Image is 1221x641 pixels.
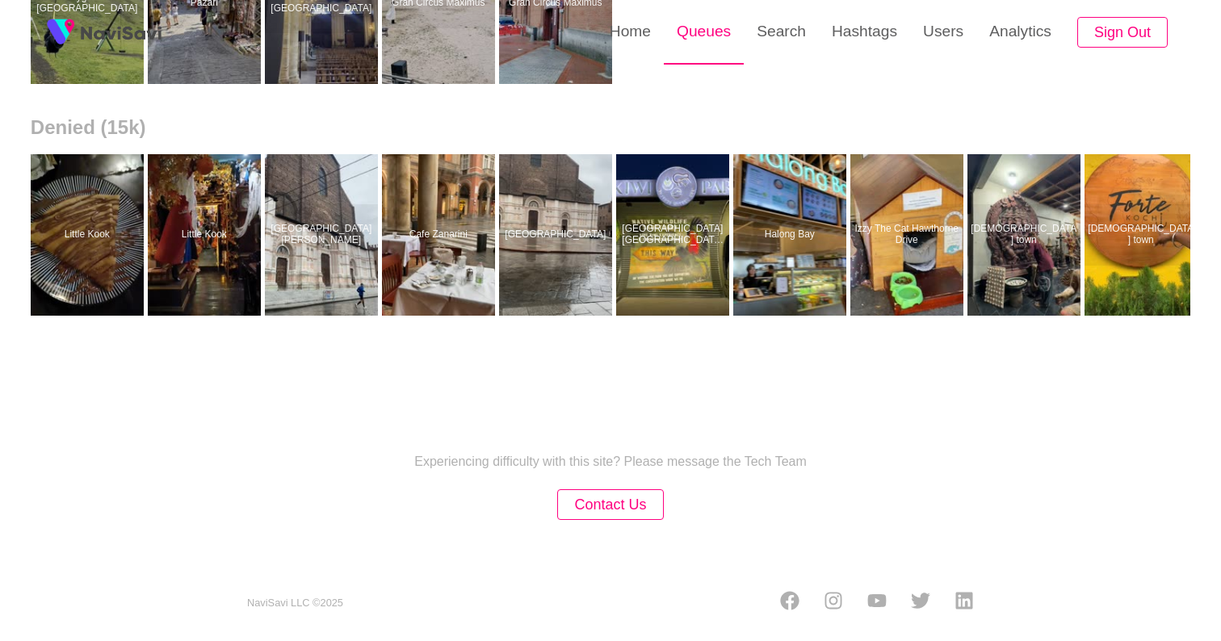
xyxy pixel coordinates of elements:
[81,24,162,40] img: fireSpot
[247,597,343,610] small: NaviSavi LLC © 2025
[382,154,499,316] a: Cafe ZanariniCafe Zanarini
[557,498,663,512] a: Contact Us
[733,154,850,316] a: Halong BayHalong Bay
[265,154,382,316] a: [GEOGRAPHIC_DATA][PERSON_NAME]Basilica San Petronio
[499,154,616,316] a: [GEOGRAPHIC_DATA]Piazza Maggiore
[31,154,148,316] a: Little KookLittle Kook
[850,154,967,316] a: Izzy The Cat Hawthorne DriveIzzy The Cat Hawthorne Drive
[31,116,1190,139] h2: Denied (15k)
[414,455,807,469] p: Experiencing difficulty with this site? Please message the Tech Team
[557,489,663,521] button: Contact Us
[1077,17,1168,48] button: Sign Out
[911,591,930,615] a: Twitter
[824,591,843,615] a: Instagram
[1085,154,1202,316] a: [DEMOGRAPHIC_DATA] townJew town
[867,591,887,615] a: Youtube
[955,591,974,615] a: LinkedIn
[40,12,81,52] img: fireSpot
[780,591,799,615] a: Facebook
[616,154,733,316] a: [GEOGRAPHIC_DATA] [GEOGRAPHIC_DATA] [GEOGRAPHIC_DATA]Kiwi Park Queenstown Brecon Street
[148,154,265,316] a: Little KookLittle Kook
[967,154,1085,316] a: [DEMOGRAPHIC_DATA] townJew town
